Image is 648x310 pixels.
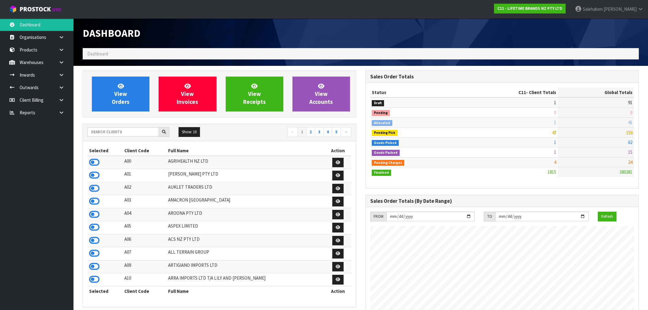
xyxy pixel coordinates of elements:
[88,146,123,156] th: Selected
[292,77,350,112] a: ViewAccounts
[309,82,333,105] span: View Accounts
[372,160,404,166] span: Pending Charges
[558,88,634,97] th: Global Totals
[159,77,216,112] a: ViewInvoices
[177,82,198,105] span: View Invoices
[372,150,400,156] span: Goods Packed
[88,286,123,296] th: Selected
[325,146,351,156] th: Action
[167,156,325,169] td: AGRIHEALTH NZ LTD
[372,100,384,106] span: Draft
[628,100,632,105] span: 91
[306,127,315,137] a: 2
[548,169,556,175] span: 1815
[628,119,632,125] span: 41
[123,146,167,156] th: Client Code
[583,6,603,12] span: Salehaben
[112,82,130,105] span: View Orders
[552,130,556,135] span: 47
[167,195,325,208] td: AMACRON [GEOGRAPHIC_DATA]
[20,5,51,13] span: ProStock
[123,182,167,195] td: A02
[52,7,62,13] small: WMS
[123,195,167,208] td: A03
[92,77,149,112] a: ViewOrders
[372,140,399,146] span: Goods Picked
[123,208,167,221] td: A04
[123,273,167,286] td: A10
[630,110,632,115] span: 8
[332,127,341,137] a: 5
[554,110,556,115] span: 0
[83,27,141,40] span: Dashboard
[287,127,298,137] a: ←
[628,149,632,155] span: 15
[226,77,283,112] a: ViewReceipts
[123,169,167,182] td: A01
[179,127,200,137] button: Show: 10
[372,120,392,126] span: Allocated
[604,6,637,12] span: [PERSON_NAME]
[315,127,324,137] a: 3
[372,110,390,116] span: Pending
[372,170,391,176] span: Finalised
[370,74,634,80] h3: Sales Order Totals
[497,6,562,11] strong: C11 - LIFETIME BRANDS NZ PTY LTD
[494,4,566,13] a: C11 - LIFETIME BRANDS NZ PTY LTD
[243,82,266,105] span: View Receipts
[167,273,325,286] td: ARRA IMPORTS LTD T/A LILY AND [PERSON_NAME]
[167,247,325,260] td: ALL TERRAIN GROUP
[167,234,325,247] td: ACS NZ PTY LTD
[370,88,458,97] th: Status
[167,182,325,195] td: AUKLET TRADERS LTD
[87,51,108,57] span: Dashboard
[123,260,167,273] td: A09
[323,127,332,137] a: 4
[628,159,632,165] span: 24
[370,212,386,221] div: FROM
[88,127,159,137] input: Search clients
[298,127,307,137] a: 1
[123,247,167,260] td: A07
[598,212,616,221] button: Refresh
[167,286,325,296] th: Full Name
[628,139,632,145] span: 62
[554,119,556,125] span: 1
[372,130,397,136] span: Pending Pick
[554,139,556,145] span: 1
[167,260,325,273] td: ARTIGIANO IMPORTS LTD
[167,169,325,182] td: [PERSON_NAME] PTY LTD
[167,221,325,234] td: ASPEX LIMITED
[325,286,351,296] th: Action
[123,286,167,296] th: Client Code
[224,127,351,138] nav: Page navigation
[123,234,167,247] td: A06
[123,221,167,234] td: A05
[620,169,632,175] span: 380281
[167,146,325,156] th: Full Name
[123,156,167,169] td: A00
[518,89,526,95] span: C11
[626,130,632,135] span: 158
[554,159,556,165] span: 4
[341,127,351,137] a: →
[9,5,17,13] img: cube-alt.png
[458,88,558,97] th: - Client Totals
[484,212,495,221] div: TO
[554,149,556,155] span: 1
[167,208,325,221] td: AROONA PTY LTD
[370,198,634,204] h3: Sales Order Totals (By Date Range)
[554,100,556,105] span: 1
